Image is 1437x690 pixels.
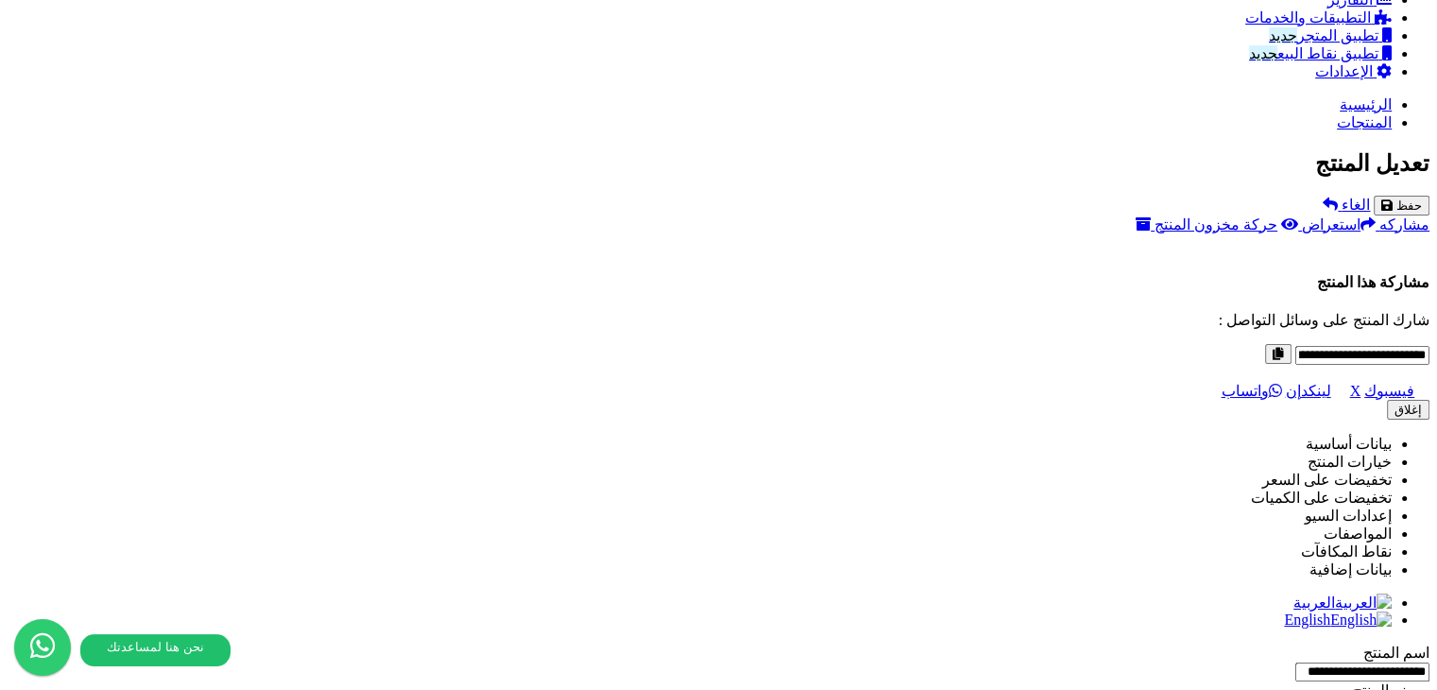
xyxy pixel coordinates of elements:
a: الغاء [1323,197,1370,213]
span: تطبيق نقاط البيع [1249,45,1378,61]
a: بيانات أساسية [1306,436,1392,452]
a: واتساب [1221,383,1281,399]
a: التطبيقات والخدمات [1245,9,1392,26]
a: تطبيق المتجرجديد [1269,27,1392,43]
a: الإعدادات [1315,63,1392,79]
h2: تعديل المنتج [8,150,1429,177]
h4: مشاركة هذا المنتج [8,273,1429,291]
span: تطبيق المتجر [1269,27,1378,43]
span: الإعدادات [1315,63,1373,79]
a: نقاط المكافآت [1301,543,1392,560]
p: شارك المنتج على وسائل التواصل : [8,311,1429,329]
a: المواصفات [1324,526,1392,542]
a: إعدادات السيو [1305,508,1392,524]
a: حركة مخزون المنتج [1136,216,1277,233]
img: English [1330,612,1392,629]
a: الرئيسية [1340,96,1392,112]
a: تخفيضات على الكميات [1251,490,1392,506]
span: حفظ [1396,198,1422,213]
span: حركة مخزون المنتج [1155,216,1277,233]
button: إغلاق [1387,400,1429,420]
span: مشاركه [1379,216,1429,233]
a: خيارات المنتج [1308,454,1392,470]
a: فيسبوك [1364,383,1429,399]
span: جديد [1269,27,1297,43]
a: مشاركه [1360,216,1429,233]
a: بيانات إضافية [1309,561,1392,578]
button: حفظ [1374,196,1429,216]
a: لينكدإن [1285,383,1345,399]
a: تخفيضات على السعر [1262,472,1392,488]
a: تطبيق نقاط البيعجديد [1249,45,1392,61]
a: English [1284,612,1392,628]
span: التطبيقات والخدمات [1245,9,1371,26]
a: X [1349,383,1360,399]
span: الغاء [1342,197,1370,213]
a: العربية [1293,595,1392,611]
a: المنتجات [1337,114,1392,130]
span: جديد [1249,45,1277,61]
a: استعراض [1281,216,1360,233]
span: استعراض [1302,216,1360,233]
label: اسم المنتج [1363,645,1429,661]
img: العربية [1335,594,1392,612]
